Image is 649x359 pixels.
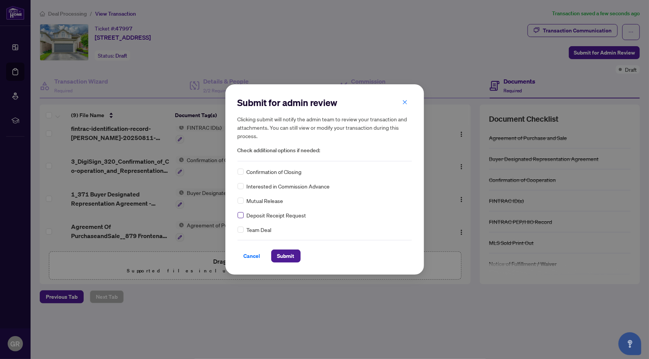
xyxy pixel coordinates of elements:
button: Open asap [618,332,641,355]
span: Confirmation of Closing [247,167,302,176]
span: Check additional options if needed: [238,146,412,155]
span: Mutual Release [247,196,283,205]
span: Deposit Receipt Request [247,211,306,219]
span: Cancel [244,250,261,262]
button: Cancel [238,250,267,262]
span: close [402,100,408,105]
span: Team Deal [247,225,272,234]
span: Submit [277,250,295,262]
button: Submit [271,250,301,262]
h5: Clicking submit will notify the admin team to review your transaction and attachments. You can st... [238,115,412,140]
span: Interested in Commission Advance [247,182,330,190]
h2: Submit for admin review [238,97,412,109]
